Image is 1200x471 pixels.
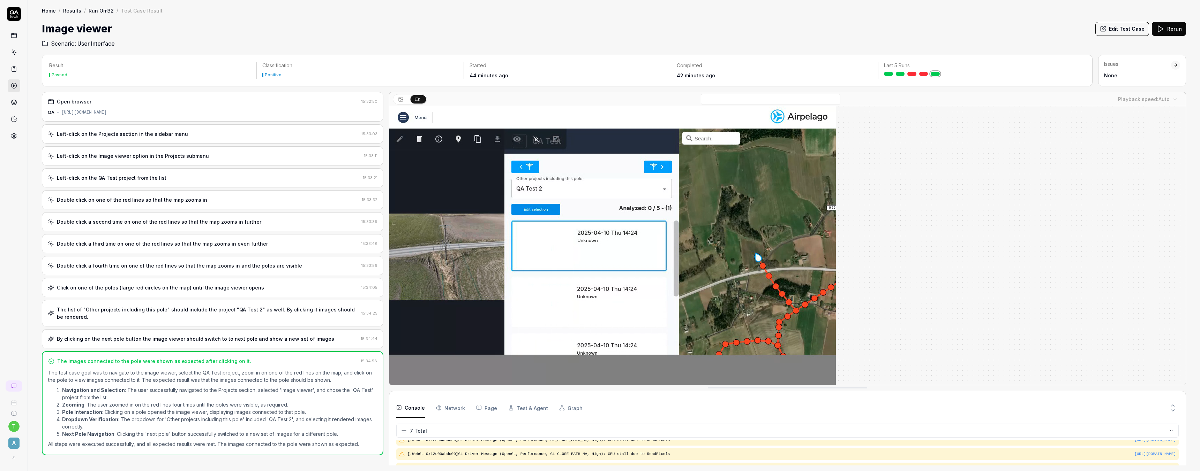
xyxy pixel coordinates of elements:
li: : The user zoomed in on the red lines four times until the poles were visible, as required. [62,401,377,408]
div: Passed [52,73,67,77]
p: Classification [262,62,458,69]
div: / [117,7,118,14]
time: 15:34:58 [361,358,377,363]
a: Documentation [3,406,25,417]
strong: Navigation and Selection [62,387,125,393]
li: : The user successfully navigated to the Projects section, selected 'Image viewer', and chose the... [62,386,377,401]
time: 15:33:39 [361,219,377,224]
span: A [8,438,20,449]
time: 15:33:48 [361,241,377,246]
time: 44 minutes ago [470,72,508,78]
button: Graph [559,398,583,418]
time: 15:34:05 [361,285,377,290]
a: Home [42,7,56,14]
div: [URL][DOMAIN_NAME] [61,109,107,116]
h1: Image viewer [42,21,112,37]
button: A [3,432,25,450]
button: Console [396,398,425,418]
button: Network [436,398,465,418]
time: 42 minutes ago [677,72,715,78]
p: Last 5 Runs [884,62,1080,69]
div: Double click a second time on one of the red lines so that the map zooms in further [57,218,261,225]
div: Left-click on the Image viewer option in the Projects submenu [57,152,209,160]
div: Playback speed: [1118,95,1170,103]
div: / [59,7,60,14]
p: Started [470,62,665,69]
div: By clicking on the next pole button the image viewer should switch to to next pole and show a new... [57,335,334,342]
p: Result [49,62,251,69]
strong: Pole Interaction [62,409,102,415]
strong: Dropdown Verification [62,416,118,422]
time: 15:34:25 [361,311,377,316]
a: Book a call with us [3,394,25,406]
div: None [1104,72,1171,79]
time: 15:32:50 [361,99,377,104]
time: 15:33:21 [363,175,377,180]
div: Test Case Result [121,7,163,14]
time: 15:33:11 [364,153,377,158]
div: Open browser [57,98,91,105]
div: The images connected to the pole were shown as expected after clicking on it. [57,357,251,365]
div: QA [48,109,54,116]
button: Edit Test Case [1095,22,1149,36]
span: Scenario: [50,39,76,48]
button: Rerun [1152,22,1186,36]
p: All steps were executed successfully, and all expected results were met. The images connected to ... [48,440,377,448]
button: Test & Agent [508,398,548,418]
div: Double click a fourth time on one of the red lines so that the map zooms in and the poles are vis... [57,262,302,269]
a: New conversation [6,380,22,392]
strong: Zooming [62,402,84,408]
pre: [.WebGL-0x12c00abdc00]GL Driver Message (OpenGL, Performance, GL_CLOSE_PATH_NV, High): GPU stall ... [407,451,1176,457]
div: Left-click on the Projects section in the sidebar menu [57,130,188,138]
div: Double click on one of the red lines so that the map zooms in [57,196,207,203]
p: The test case goal was to navigate to the image viewer, select the QA Test project, zoom in on on... [48,369,377,384]
a: Results [63,7,81,14]
button: [URL][DOMAIN_NAME] [1134,451,1176,457]
time: 15:33:32 [362,197,377,202]
time: 15:34:44 [361,336,377,341]
button: t [8,421,20,432]
div: / [84,7,86,14]
div: The list of "Other projects including this pole" should include the project "QA Test 2" as well. ... [57,306,359,321]
button: Page [476,398,497,418]
div: Positive [265,73,282,77]
p: Completed [677,62,872,69]
li: : The dropdown for 'Other projects including this pole' included 'QA Test 2', and selecting it re... [62,416,377,430]
strong: Next Pole Navigation [62,431,114,437]
time: 15:33:56 [361,263,377,268]
a: Scenario:User Interface [42,39,115,48]
div: Double click a third time on one of the red lines so that the map zooms in even further [57,240,268,247]
a: Run Om32 [89,7,114,14]
time: 15:33:03 [361,131,377,136]
li: : Clicking the 'next pole' button successfully switched to a new set of images for a different pole. [62,430,377,438]
span: User Interface [77,39,115,48]
div: Issues [1104,61,1171,68]
div: Click on one of the poles (large red circles on the map) until the image viewer opens [57,284,264,291]
li: : Clicking on a pole opened the image viewer, displaying images connected to that pole. [62,408,377,416]
div: Left-click on the QA Test project from the list [57,174,166,182]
